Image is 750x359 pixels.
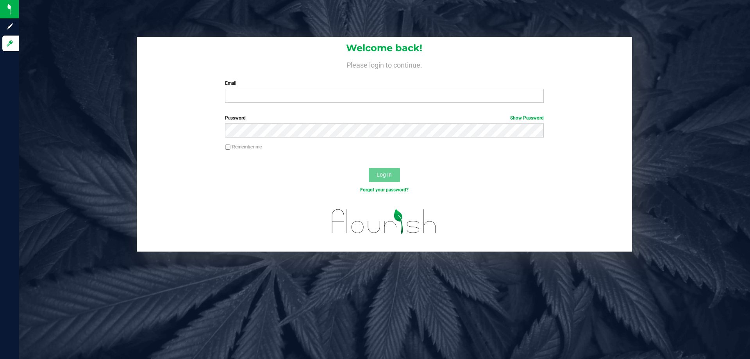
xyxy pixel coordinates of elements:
[225,143,262,150] label: Remember me
[6,23,14,30] inline-svg: Sign up
[137,59,632,69] h4: Please login to continue.
[360,187,409,193] a: Forgot your password?
[322,202,446,241] img: flourish_logo.svg
[510,115,544,121] a: Show Password
[137,43,632,53] h1: Welcome back!
[225,145,230,150] input: Remember me
[6,39,14,47] inline-svg: Log in
[225,115,246,121] span: Password
[377,171,392,178] span: Log In
[225,80,543,87] label: Email
[369,168,400,182] button: Log In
